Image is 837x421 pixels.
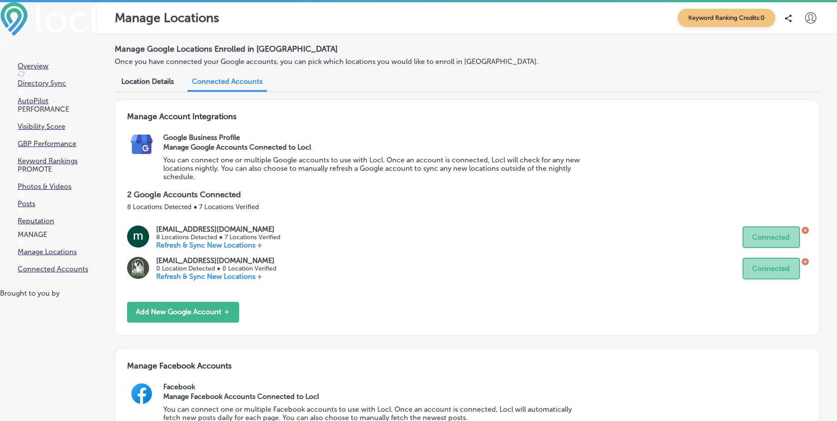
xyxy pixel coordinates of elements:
p: 8 Locations Detected ● 7 Locations Verified [156,233,280,241]
p: Refresh & Sync New Locations + [156,272,276,281]
p: AutoPilot [18,97,97,105]
h2: Facebook [163,383,807,391]
p: 0 Location Detected ● 0 Location Verified [156,265,276,272]
h2: Google Business Profile [163,133,807,142]
a: Reputation [18,208,97,225]
p: Once you have connected your Google accounts, you can pick which locations you would like to enro... [115,57,573,66]
p: Posts [18,199,97,208]
p: Manage Locations [115,11,219,25]
span: Location Details [121,77,174,86]
p: [EMAIL_ADDRESS][DOMAIN_NAME] [156,225,280,233]
p: Connected Accounts [18,265,97,273]
h3: Manage Account Integrations [127,112,807,133]
a: Posts [18,191,97,208]
p: PROMOTE [18,165,97,173]
h3: Manage Facebook Accounts [127,361,807,383]
a: Directory Sync [18,71,97,87]
p: Keyword Rankings [18,157,97,165]
p: You can connect one or multiple Google accounts to use with Locl. Once an account is connected, L... [163,156,582,181]
a: Keyword Rankings [18,148,97,165]
a: AutoPilot [18,88,97,105]
p: Manage Locations [18,248,97,256]
p: Reputation [18,217,97,225]
h3: Manage Google Accounts Connected to Locl [163,143,582,151]
p: Overview [18,62,97,70]
p: PERFORMANCE [18,105,97,113]
a: Photos & Videos [18,174,97,191]
h2: Manage Google Locations Enrolled in [GEOGRAPHIC_DATA] [115,41,819,57]
a: Manage Locations [18,239,97,256]
button: Connected [743,226,800,248]
a: Visibility Score [18,114,97,131]
p: Directory Sync [18,79,97,87]
a: Overview [18,53,97,70]
p: GBP Performance [18,139,97,148]
a: GBP Performance [18,131,97,148]
p: [EMAIL_ADDRESS][DOMAIN_NAME] [156,256,276,265]
span: Keyword Ranking Credits: 0 [678,9,775,27]
button: Add New Google Account ＋ [127,302,239,323]
button: Connected [743,258,800,279]
p: 2 Google Accounts Connected [127,190,807,199]
p: MANAGE [18,230,97,239]
p: 8 Locations Detected ● 7 Locations Verified [127,203,807,211]
span: Connected Accounts [192,77,263,86]
h3: Manage Facebook Accounts Connected to Locl [163,392,582,401]
p: Photos & Videos [18,182,97,191]
a: Connected Accounts [18,256,97,273]
p: Visibility Score [18,122,97,131]
p: Refresh & Sync New Locations + [156,241,280,249]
